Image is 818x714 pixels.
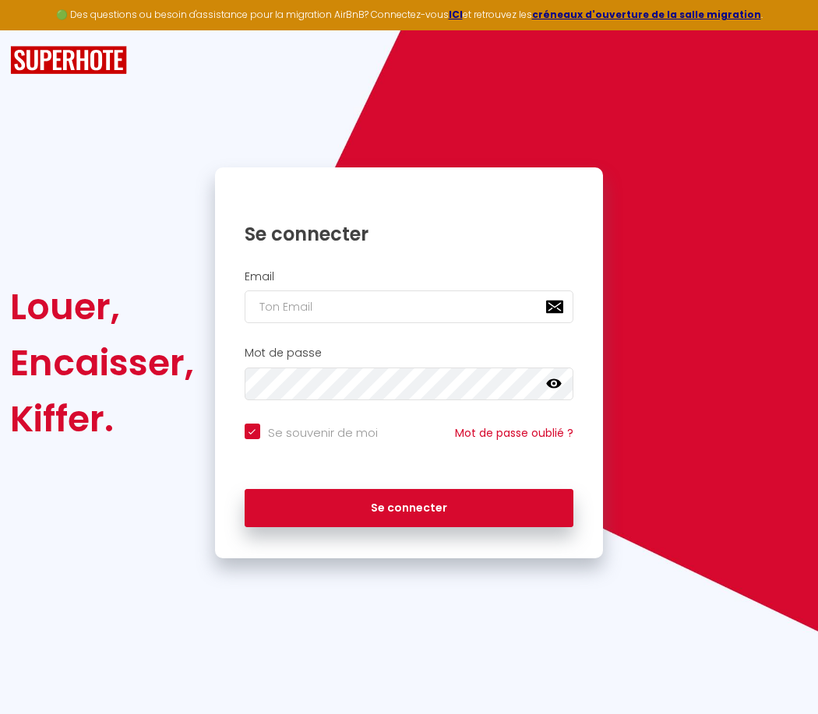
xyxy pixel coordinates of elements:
a: Mot de passe oublié ? [455,425,573,441]
div: Encaisser, [10,335,194,391]
h2: Mot de passe [245,346,574,360]
img: SuperHote logo [10,46,127,75]
div: Louer, [10,279,194,335]
div: Kiffer. [10,391,194,447]
h2: Email [245,270,574,283]
input: Ton Email [245,290,574,323]
h1: Se connecter [245,222,574,246]
button: Se connecter [245,489,574,528]
a: créneaux d'ouverture de la salle migration [532,8,761,21]
a: ICI [449,8,463,21]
